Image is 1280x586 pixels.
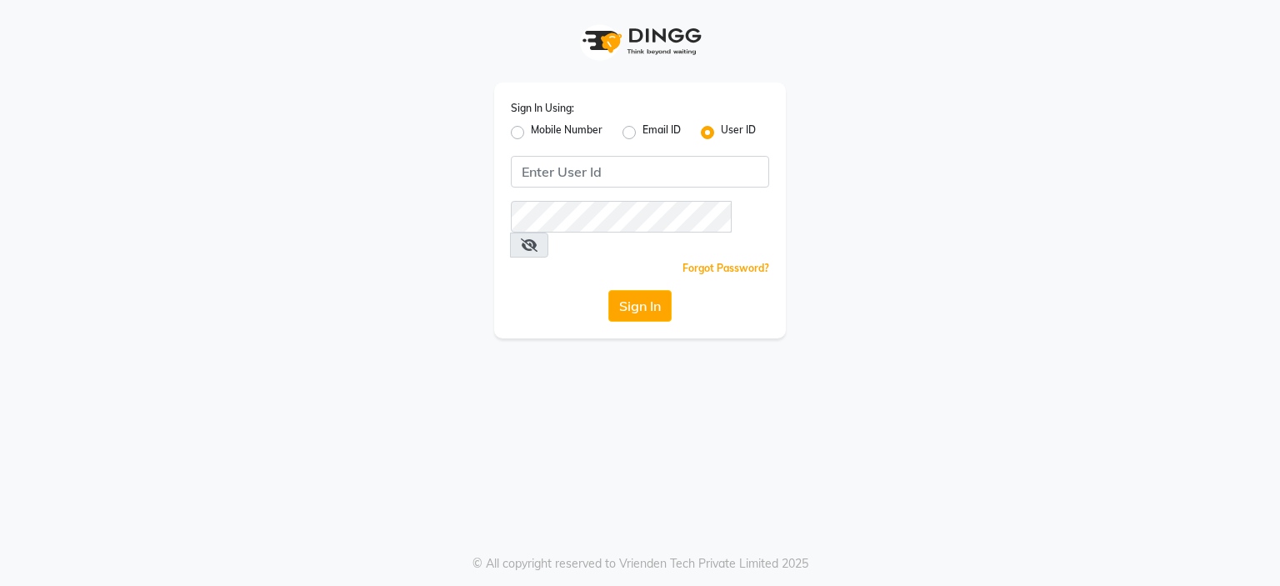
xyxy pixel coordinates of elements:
[608,290,672,322] button: Sign In
[682,262,769,274] a: Forgot Password?
[642,123,681,143] label: Email ID
[511,201,732,233] input: Username
[511,101,574,116] label: Sign In Using:
[511,156,769,188] input: Username
[573,17,707,66] img: logo1.svg
[531,123,602,143] label: Mobile Number
[721,123,756,143] label: User ID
